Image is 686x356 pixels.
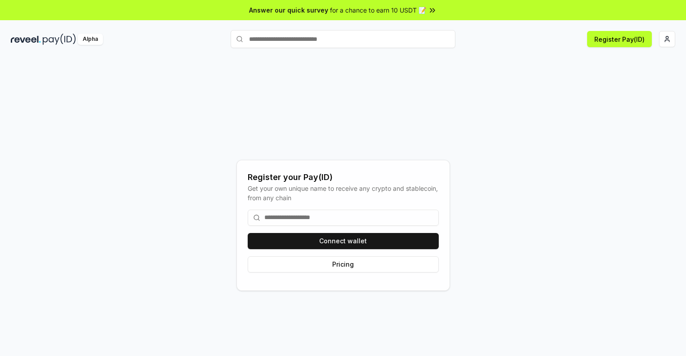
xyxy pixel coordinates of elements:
img: pay_id [43,34,76,45]
span: for a chance to earn 10 USDT 📝 [330,5,426,15]
span: Answer our quick survey [249,5,328,15]
div: Register your Pay(ID) [248,171,439,184]
button: Register Pay(ID) [587,31,652,47]
div: Get your own unique name to receive any crypto and stablecoin, from any chain [248,184,439,202]
img: reveel_dark [11,34,41,45]
button: Pricing [248,256,439,272]
button: Connect wallet [248,233,439,249]
div: Alpha [78,34,103,45]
